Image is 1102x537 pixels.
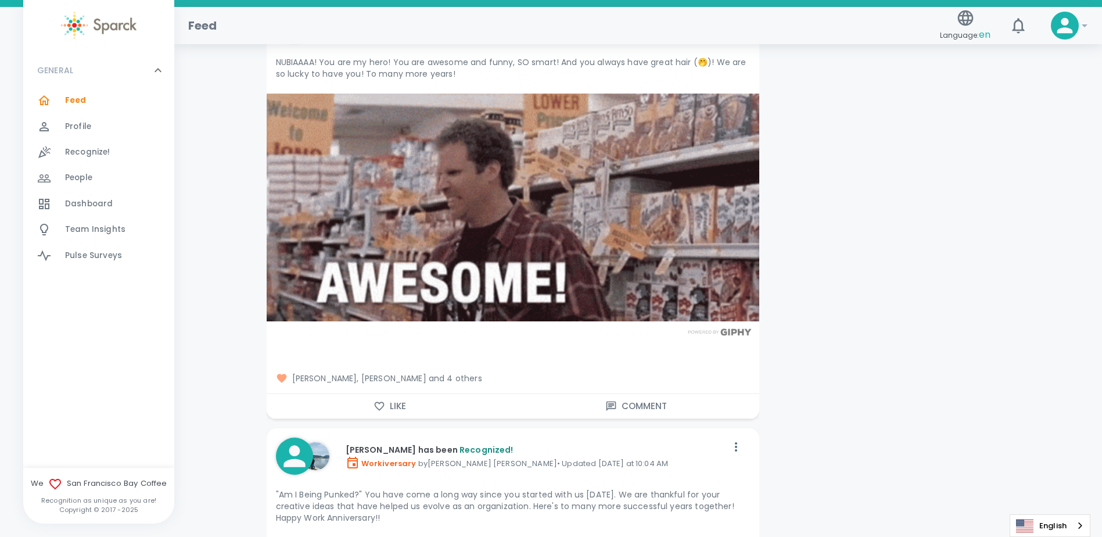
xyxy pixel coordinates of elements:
span: Recognize! [65,146,110,158]
p: GENERAL [37,65,73,76]
a: Sparck logo [23,12,174,39]
button: Language:en [935,5,995,46]
a: Feed [23,88,174,113]
h1: Feed [188,16,217,35]
p: "Am I Being Punked?" You have come a long way since you started with us [DATE]. We are thankful f... [276,489,750,524]
aside: Language selected: English [1010,514,1090,537]
p: Recognition as unique as you are! [23,496,174,505]
button: Comment [513,394,759,418]
span: en [979,28,990,41]
span: We San Francisco Bay Coffee [23,477,174,491]
button: Like [267,394,513,418]
p: [PERSON_NAME] has been [346,444,727,456]
a: English [1010,515,1090,536]
p: by [PERSON_NAME] [PERSON_NAME] • Updated [DATE] at 10:04 AM [346,456,727,470]
img: Sparck logo [61,12,137,39]
a: Pulse Surveys [23,243,174,268]
div: GENERAL [23,88,174,273]
div: Language [1010,514,1090,537]
a: Recognize! [23,139,174,165]
p: NUBIAAAA! You are my hero! You are awesome and funny, SO smart! And you always have great hair (🤭... [276,56,750,80]
span: Dashboard [65,198,113,210]
span: People [65,172,92,184]
span: Team Insights [65,224,125,235]
div: GENERAL [23,53,174,88]
span: Language: [940,27,990,43]
span: [PERSON_NAME], [PERSON_NAME] and 4 others [276,373,750,384]
img: Powered by GIPHY [685,328,755,336]
a: Profile [23,114,174,139]
span: Feed [65,95,87,106]
a: Dashboard [23,191,174,217]
a: Team Insights [23,217,174,242]
span: Recognized! [460,444,514,456]
a: People [23,165,174,191]
p: Copyright © 2017 - 2025 [23,505,174,514]
span: Profile [65,121,91,133]
span: Workiversary [346,458,417,469]
img: Picture of Anna Belle Heredia [301,442,329,470]
span: Pulse Surveys [65,250,122,262]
